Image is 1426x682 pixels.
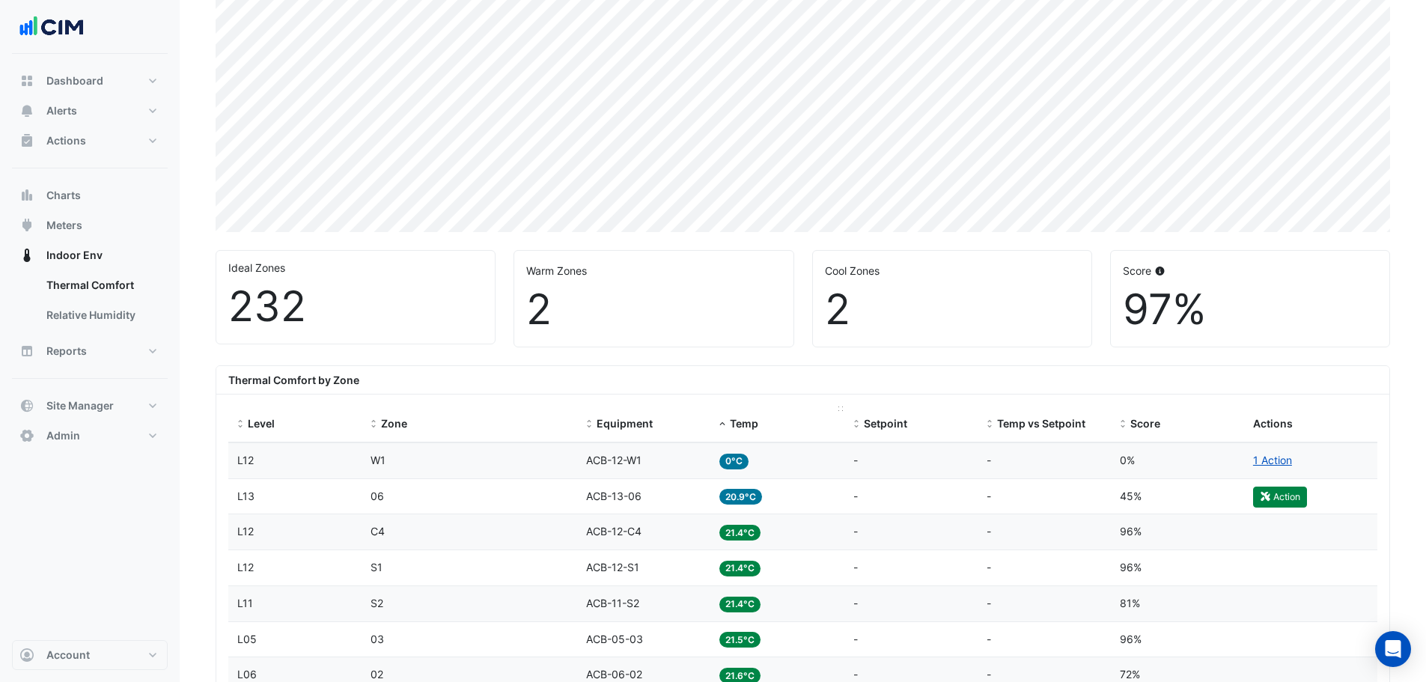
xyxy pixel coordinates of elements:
[19,218,34,233] app-icon: Meters
[19,188,34,203] app-icon: Charts
[34,300,168,330] a: Relative Humidity
[19,248,34,263] app-icon: Indoor Env
[46,428,80,443] span: Admin
[1253,454,1292,466] a: 1 Action
[46,248,103,263] span: Indoor Env
[237,490,255,502] span: L13
[997,417,1085,430] span: Temp vs Setpoint
[853,633,858,645] span: -
[719,597,761,612] span: 21.4°C
[46,218,82,233] span: Meters
[1253,417,1293,430] span: Actions
[586,561,639,573] span: ACB-12-S1
[526,284,781,335] div: 2
[19,344,34,359] app-icon: Reports
[228,260,483,275] div: Ideal Zones
[825,263,1079,278] div: Cool Zones
[987,454,991,466] span: -
[719,525,761,541] span: 21.4°C
[237,561,254,573] span: L12
[12,336,168,366] button: Reports
[46,344,87,359] span: Reports
[371,454,386,466] span: W1
[19,103,34,118] app-icon: Alerts
[853,525,858,538] span: -
[1120,490,1142,502] span: 45%
[987,490,991,502] span: -
[987,561,991,573] span: -
[719,632,761,648] span: 21.5°C
[1120,561,1142,573] span: 96%
[371,633,384,645] span: 03
[864,417,907,430] span: Setpoint
[46,103,77,118] span: Alerts
[987,668,991,681] span: -
[987,597,991,609] span: -
[228,281,483,332] div: 232
[228,374,359,386] b: Thermal Comfort by Zone
[526,263,781,278] div: Warm Zones
[1123,263,1377,278] div: Score
[248,417,275,430] span: Level
[853,454,858,466] span: -
[19,428,34,443] app-icon: Admin
[237,633,257,645] span: L05
[12,240,168,270] button: Indoor Env
[12,210,168,240] button: Meters
[1120,525,1142,538] span: 96%
[12,126,168,156] button: Actions
[237,454,254,466] span: L12
[46,188,81,203] span: Charts
[987,633,991,645] span: -
[586,633,643,645] span: ACB-05-03
[719,561,761,576] span: 21.4°C
[719,489,762,505] span: 20.9°C
[46,133,86,148] span: Actions
[371,668,383,681] span: 02
[1253,487,1307,508] button: Action
[12,391,168,421] button: Site Manager
[586,454,642,466] span: ACB-12-W1
[12,180,168,210] button: Charts
[1123,284,1377,335] div: 97%
[237,668,257,681] span: L06
[237,597,253,609] span: L11
[12,96,168,126] button: Alerts
[987,525,991,538] span: -
[1120,454,1135,466] span: 0%
[19,133,34,148] app-icon: Actions
[371,490,384,502] span: 06
[586,490,642,502] span: ACB-13-06
[1120,633,1142,645] span: 96%
[719,454,749,469] span: 0°C
[371,597,383,609] span: S2
[381,417,407,430] span: Zone
[586,668,642,681] span: ACB-06-02
[730,417,758,430] span: Temp
[1130,417,1160,430] span: Score
[586,525,642,538] span: ACB-12-C4
[46,648,90,663] span: Account
[19,398,34,413] app-icon: Site Manager
[18,12,85,42] img: Company Logo
[19,73,34,88] app-icon: Dashboard
[12,640,168,670] button: Account
[237,525,254,538] span: L12
[12,270,168,336] div: Indoor Env
[853,597,858,609] span: -
[853,561,858,573] span: -
[46,73,103,88] span: Dashboard
[1120,668,1140,681] span: 72%
[371,561,383,573] span: S1
[1375,631,1411,667] div: Open Intercom Messenger
[12,421,168,451] button: Admin
[1120,597,1140,609] span: 81%
[597,417,653,430] span: Equipment
[853,668,858,681] span: -
[825,284,1079,335] div: 2
[586,597,639,609] span: ACB-11-S2
[46,398,114,413] span: Site Manager
[34,270,168,300] a: Thermal Comfort
[371,525,385,538] span: C4
[853,490,858,502] span: -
